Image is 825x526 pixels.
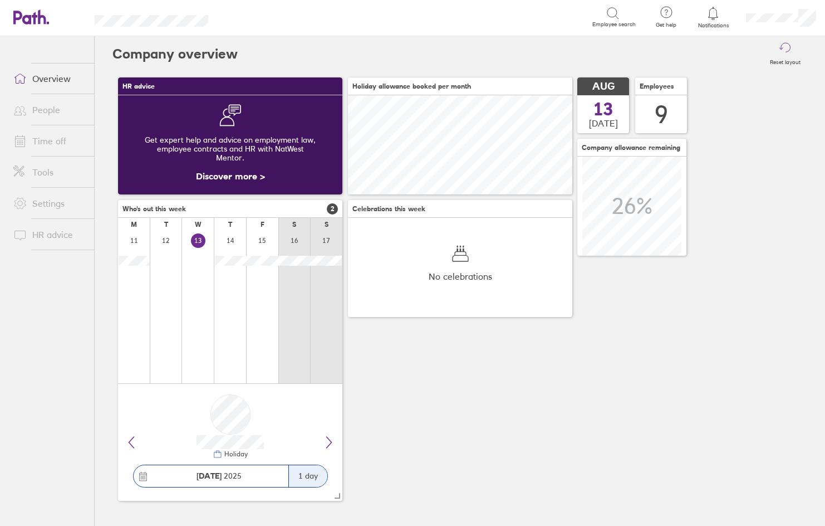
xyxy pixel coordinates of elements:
[122,205,186,213] span: Who's out this week
[592,21,636,28] span: Employee search
[4,67,94,90] a: Overview
[4,99,94,121] a: People
[228,221,232,228] div: T
[131,221,137,228] div: M
[112,36,238,72] h2: Company overview
[582,144,680,152] span: Company allowance remaining
[195,221,202,228] div: W
[695,22,731,29] span: Notifications
[4,192,94,215] a: Settings
[164,221,168,228] div: T
[763,36,807,72] button: Reset layout
[640,82,674,90] span: Employees
[592,81,615,92] span: AUG
[197,471,242,480] span: 2025
[122,82,155,90] span: HR advice
[4,223,94,246] a: HR advice
[655,100,668,129] div: 9
[222,450,248,458] div: Holiday
[4,130,94,152] a: Time off
[352,205,425,213] span: Celebrations this week
[352,82,471,90] span: Holiday allowance booked per month
[429,271,492,281] span: No celebrations
[261,221,264,228] div: F
[327,203,338,215] span: 2
[196,171,265,182] a: Discover more >
[197,471,222,481] strong: [DATE]
[763,56,807,66] label: Reset layout
[593,100,613,118] span: 13
[589,118,618,128] span: [DATE]
[292,221,296,228] div: S
[4,161,94,183] a: Tools
[325,221,328,228] div: S
[127,126,333,171] div: Get expert help and advice on employment law, employee contracts and HR with NatWest Mentor.
[695,6,731,29] a: Notifications
[648,22,684,28] span: Get help
[288,465,327,487] div: 1 day
[238,12,267,22] div: Search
